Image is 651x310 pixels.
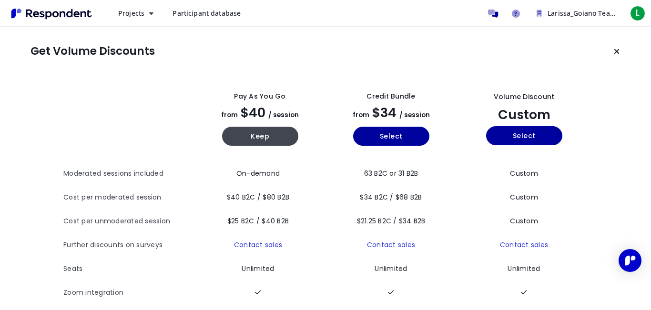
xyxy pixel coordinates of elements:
[353,110,369,120] span: from
[8,6,95,21] img: Respondent
[63,186,194,210] th: Cost per moderated session
[221,110,238,120] span: from
[63,257,194,281] th: Seats
[165,5,248,22] a: Participant database
[366,91,415,101] div: Credit Bundle
[506,4,525,23] a: Help and support
[494,92,555,102] div: Volume Discount
[236,169,280,178] span: On-demand
[607,42,626,61] button: Keep current plan
[375,264,407,273] span: Unlimited
[31,45,155,58] h1: Get Volume Discounts
[630,6,645,21] span: L
[357,216,426,226] span: $21.25 B2C / $34 B2B
[500,240,548,250] a: Contact sales
[364,169,418,178] span: 63 B2C or 31 B2B
[510,216,538,226] span: Custom
[498,106,550,123] span: Custom
[508,264,540,273] span: Unlimited
[486,126,562,145] button: Select yearly custom_static plan
[242,264,274,273] span: Unlimited
[510,169,538,178] span: Custom
[63,281,194,305] th: Zoom integration
[360,192,422,202] span: $34 B2C / $68 B2B
[234,240,282,250] a: Contact sales
[118,9,144,18] span: Projects
[173,9,241,18] span: Participant database
[241,104,265,121] span: $40
[63,233,194,257] th: Further discounts on surveys
[234,91,285,101] div: Pay as you go
[372,104,397,121] span: $34
[63,162,194,186] th: Moderated sessions included
[628,5,647,22] button: L
[529,5,624,22] button: Larissa_Goiano Team
[399,110,430,120] span: / session
[227,216,289,226] span: $25 B2C / $40 B2B
[367,240,415,250] a: Contact sales
[227,192,289,202] span: $40 B2C / $80 B2B
[619,249,641,272] div: Open Intercom Messenger
[483,4,502,23] a: Message participants
[268,110,299,120] span: / session
[63,210,194,233] th: Cost per unmoderated session
[353,127,429,146] button: Select yearly basic plan
[510,192,538,202] span: Custom
[111,5,161,22] button: Projects
[548,9,616,18] span: Larissa_Goiano Team
[222,127,298,146] button: Keep current yearly payg plan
